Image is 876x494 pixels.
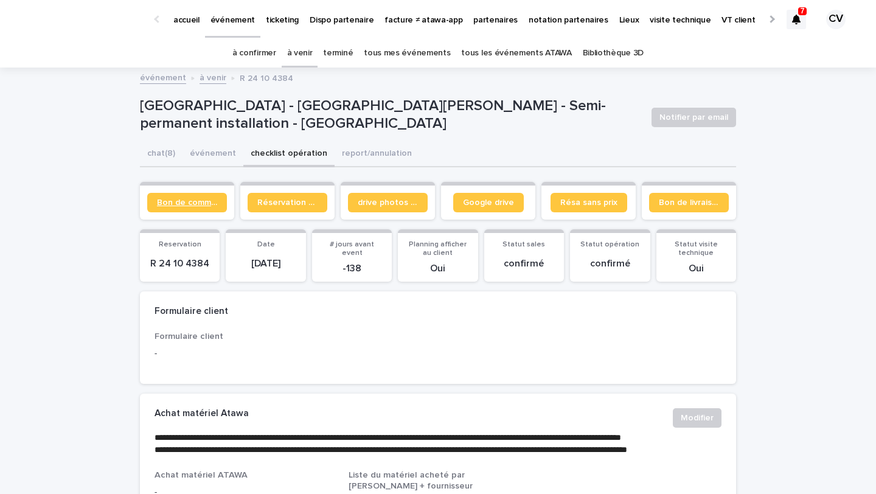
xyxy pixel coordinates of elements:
p: - [155,347,334,360]
a: Réservation client [248,193,327,212]
p: [GEOGRAPHIC_DATA] - [GEOGRAPHIC_DATA][PERSON_NAME] - Semi-permanent installation - [GEOGRAPHIC_DATA] [140,97,642,133]
a: à venir [200,70,226,84]
span: Statut visite technique [675,241,718,257]
button: Modifier [673,408,721,428]
p: R 24 10 4384 [147,258,212,270]
span: Google drive [463,198,514,207]
button: chat (8) [140,142,182,167]
span: drive photos coordinateur [358,198,418,207]
a: Bon de commande [147,193,227,212]
span: Notifier par email [659,111,728,123]
p: Oui [664,263,729,274]
p: -138 [319,263,384,274]
span: Bon de commande [157,198,217,207]
button: report/annulation [335,142,419,167]
span: Bon de livraison [659,198,719,207]
a: à venir [287,39,313,68]
span: Reservation [159,241,201,248]
a: Résa sans prix [551,193,627,212]
div: 7 [787,10,806,29]
a: Google drive [453,193,524,212]
span: Modifier [681,412,714,424]
span: Statut sales [502,241,545,248]
p: 7 [801,7,805,15]
a: à confirmer [232,39,276,68]
button: checklist opération [243,142,335,167]
button: événement [182,142,243,167]
p: R 24 10 4384 [240,71,293,84]
img: Ls34BcGeRexTGTNfXpUC [24,7,142,32]
a: événement [140,70,186,84]
a: Bibliothèque 3D [583,39,644,68]
span: Résa sans prix [560,198,617,207]
h2: Achat matériel Atawa [155,408,249,419]
div: CV [826,10,846,29]
span: Formulaire client [155,332,223,341]
p: confirmé [577,258,642,270]
p: [DATE] [233,258,298,270]
span: Planning afficher au client [409,241,467,257]
h2: Formulaire client [155,306,228,317]
span: Statut opération [580,241,639,248]
p: Oui [405,263,470,274]
button: Notifier par email [652,108,736,127]
a: drive photos coordinateur [348,193,428,212]
span: Réservation client [257,198,318,207]
a: Bon de livraison [649,193,729,212]
span: Achat matériel ATAWA [155,471,248,479]
a: tous les événements ATAWA [461,39,571,68]
span: Date [257,241,275,248]
a: terminé [323,39,353,68]
span: Liste du matériel acheté par [PERSON_NAME] + fournisseur [349,471,473,490]
span: # jours avant event [330,241,374,257]
a: tous mes événements [364,39,450,68]
p: confirmé [492,258,557,270]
